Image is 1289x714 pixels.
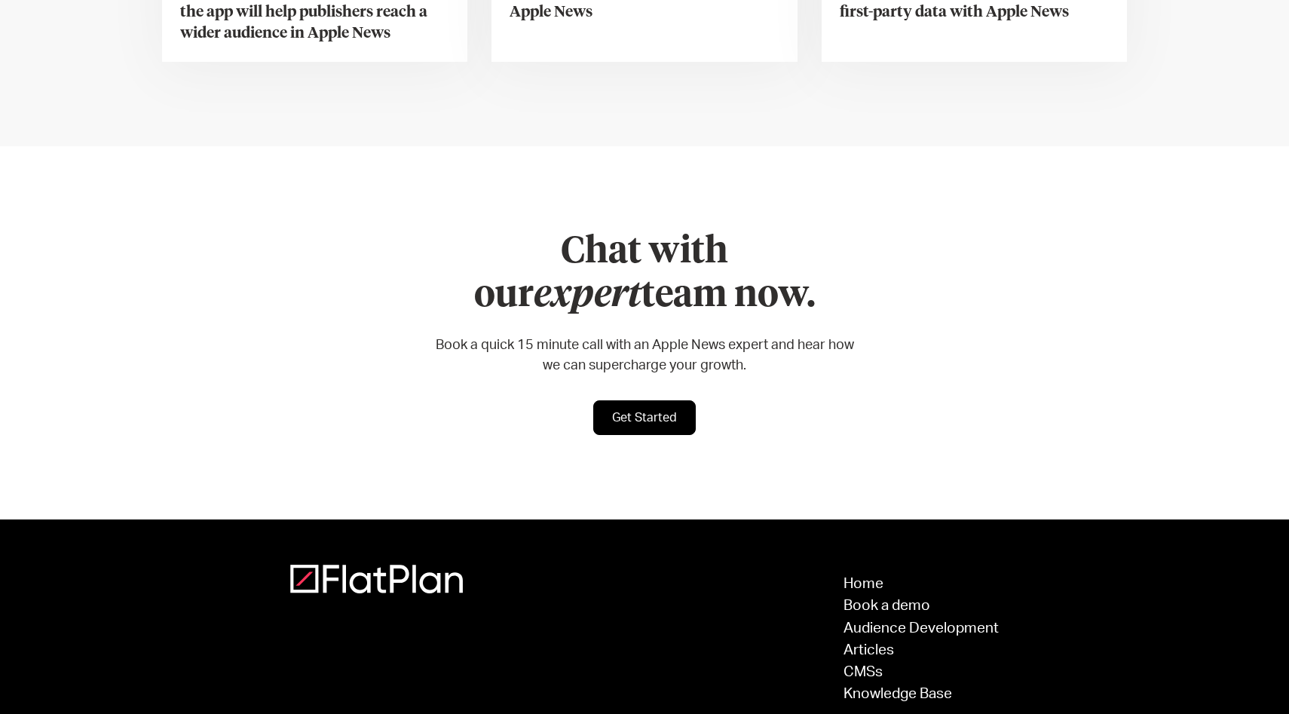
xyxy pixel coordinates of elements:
[844,687,999,701] a: Knowledge Base
[433,231,856,317] h2: Chat with our team now.
[844,599,999,613] a: Book a demo
[844,665,999,679] a: CMSs
[534,277,641,314] em: expert
[844,621,999,636] a: Audience Development
[844,643,999,657] a: Articles
[433,336,856,376] p: Book a quick 15 minute call with an Apple News expert and hear how we can supercharge your growth.
[844,577,999,591] a: Home
[593,400,696,435] a: Get Started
